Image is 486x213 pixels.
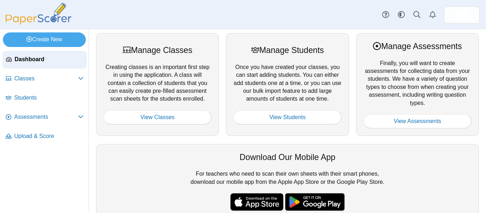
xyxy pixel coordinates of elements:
[3,128,86,145] a: Upload & Score
[3,32,86,47] a: Create New
[15,55,83,63] span: Dashboard
[104,44,211,56] div: Manage Classes
[3,70,86,87] a: Classes
[3,90,86,107] a: Students
[14,132,84,140] span: Upload & Score
[3,109,86,126] a: Assessments
[444,6,480,23] a: ps.3EkigzR8e34dNbR6
[364,114,471,128] a: View Assessments
[3,3,74,25] img: PaperScorer
[425,7,440,23] a: Alerts
[96,33,219,136] div: Creating classes is an important first step in using the application. A class will contain a coll...
[456,9,467,21] img: ps.3EkigzR8e34dNbR6
[14,94,84,102] span: Students
[285,193,345,211] img: google-play-badge.png
[226,33,349,136] div: Once you have created your classes, you can start adding students. You can either add students on...
[364,41,471,52] div: Manage Assessments
[104,151,471,163] div: Download Our Mobile App
[104,110,211,124] a: View Classes
[233,44,341,56] div: Manage Students
[14,113,78,121] span: Assessments
[3,20,74,26] a: PaperScorer
[233,110,341,124] a: View Students
[14,75,78,82] span: Classes
[456,9,467,21] span: Carly Phillips
[356,33,479,136] div: Finally, you will want to create assessments for collecting data from your students. We have a va...
[230,193,284,211] img: apple-store-badge.svg
[3,51,86,68] a: Dashboard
